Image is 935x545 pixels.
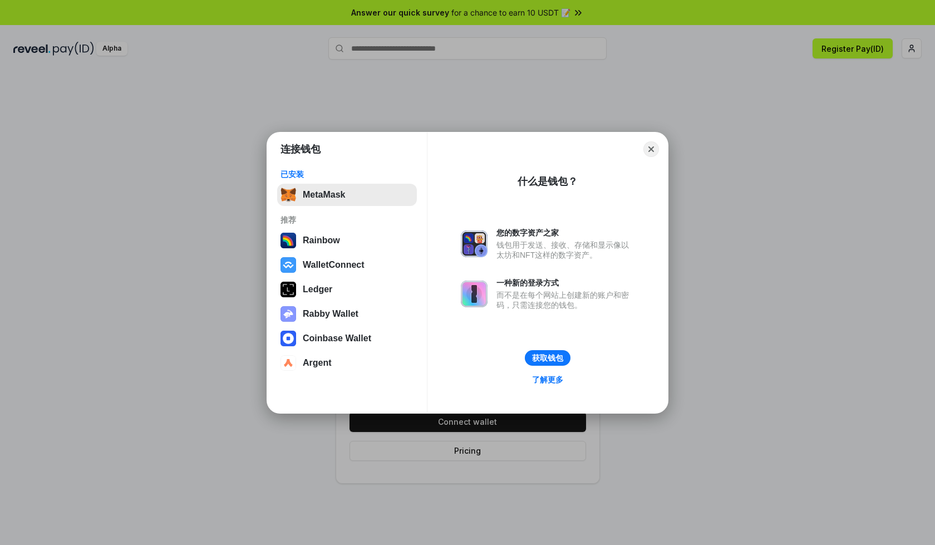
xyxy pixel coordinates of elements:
[277,352,417,374] button: Argent
[496,240,634,260] div: 钱包用于发送、接收、存储和显示像以太坊和NFT这样的数字资产。
[277,184,417,206] button: MetaMask
[280,169,414,179] div: 已安装
[496,278,634,288] div: 一种新的登录方式
[303,333,371,343] div: Coinbase Wallet
[532,375,563,385] div: 了解更多
[280,215,414,225] div: 推荐
[532,353,563,363] div: 获取钱包
[496,290,634,310] div: 而不是在每个网站上创建新的账户和密码，只需连接您的钱包。
[461,230,488,257] img: svg+xml,%3Csvg%20xmlns%3D%22http%3A%2F%2Fwww.w3.org%2F2000%2Fsvg%22%20fill%3D%22none%22%20viewBox...
[303,309,358,319] div: Rabby Wallet
[518,175,578,188] div: 什么是钱包？
[277,278,417,301] button: Ledger
[525,372,570,387] a: 了解更多
[303,190,345,200] div: MetaMask
[280,143,321,156] h1: 连接钱包
[277,303,417,325] button: Rabby Wallet
[280,233,296,248] img: svg+xml,%3Csvg%20width%3D%22120%22%20height%3D%22120%22%20viewBox%3D%220%200%20120%20120%22%20fil...
[496,228,634,238] div: 您的数字资产之家
[525,350,570,366] button: 获取钱包
[303,235,340,246] div: Rainbow
[280,282,296,297] img: svg+xml,%3Csvg%20xmlns%3D%22http%3A%2F%2Fwww.w3.org%2F2000%2Fsvg%22%20width%3D%2228%22%20height%3...
[280,306,296,322] img: svg+xml,%3Csvg%20xmlns%3D%22http%3A%2F%2Fwww.w3.org%2F2000%2Fsvg%22%20fill%3D%22none%22%20viewBox...
[280,187,296,203] img: svg+xml,%3Csvg%20fill%3D%22none%22%20height%3D%2233%22%20viewBox%3D%220%200%2035%2033%22%20width%...
[277,327,417,350] button: Coinbase Wallet
[280,331,296,346] img: svg+xml,%3Csvg%20width%3D%2228%22%20height%3D%2228%22%20viewBox%3D%220%200%2028%2028%22%20fill%3D...
[280,257,296,273] img: svg+xml,%3Csvg%20width%3D%2228%22%20height%3D%2228%22%20viewBox%3D%220%200%2028%2028%22%20fill%3D...
[303,284,332,294] div: Ledger
[303,260,365,270] div: WalletConnect
[277,254,417,276] button: WalletConnect
[643,141,659,157] button: Close
[303,358,332,368] div: Argent
[280,355,296,371] img: svg+xml,%3Csvg%20width%3D%2228%22%20height%3D%2228%22%20viewBox%3D%220%200%2028%2028%22%20fill%3D...
[277,229,417,252] button: Rainbow
[461,281,488,307] img: svg+xml,%3Csvg%20xmlns%3D%22http%3A%2F%2Fwww.w3.org%2F2000%2Fsvg%22%20fill%3D%22none%22%20viewBox...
